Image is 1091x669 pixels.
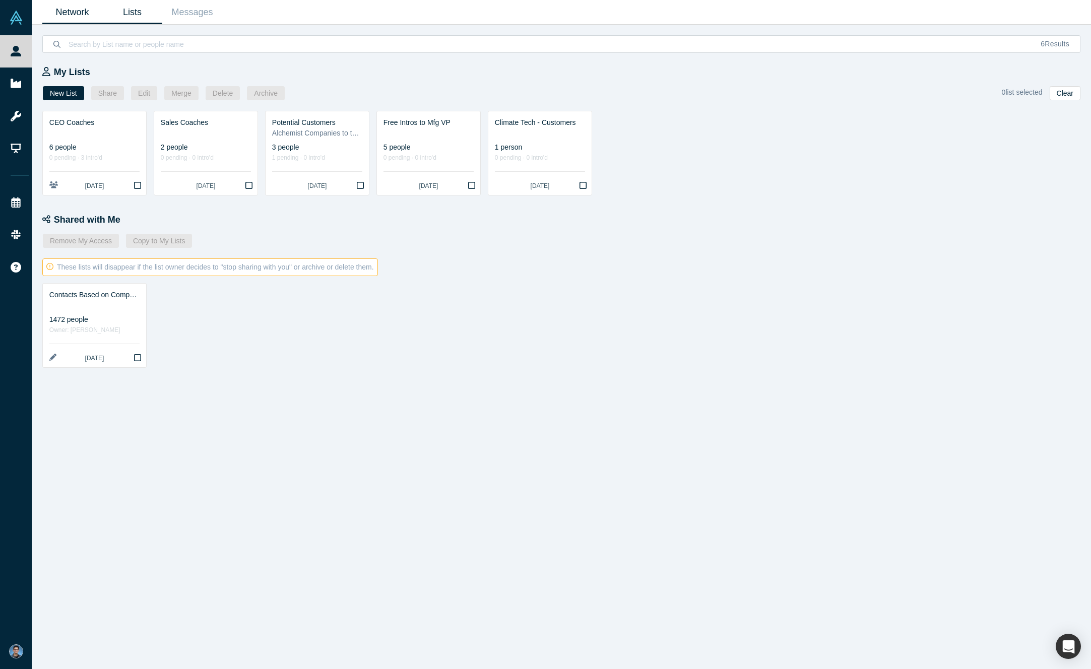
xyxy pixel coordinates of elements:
div: 1 person [495,142,585,153]
div: [DATE] [495,181,585,190]
button: Remove My Access [43,234,119,248]
button: Archive [247,86,285,100]
div: Contacts Based on Company Keywords - Redshift [49,290,140,300]
a: Messages [162,1,222,24]
div: 3 people [272,142,362,153]
div: Owner: [PERSON_NAME] [49,325,140,336]
div: 1472 people [49,314,140,325]
div: 0 pending · 0 intro'd [383,153,474,163]
img: Alex Lazich's Account [9,644,23,658]
div: My Lists [42,65,1091,79]
a: Sales Coaches2 people0 pending · 0 intro'd[DATE] [154,111,258,195]
button: Bookmark [240,177,258,195]
button: Bookmark [351,177,369,195]
div: 1 pending · 0 intro'd [272,153,362,163]
button: Share [91,86,124,100]
div: [DATE] [383,181,474,190]
div: 2 people [161,142,251,153]
span: Results [1041,40,1069,48]
a: Network [42,1,102,24]
div: Sales Coaches [161,117,251,128]
img: Alchemist Vault Logo [9,11,23,25]
div: 5 people [383,142,474,153]
button: Delete [206,86,240,100]
div: CEO Coaches [49,117,140,128]
span: 6 [1041,40,1045,48]
a: CEO Coaches6 people0 pending · 3 intro'd[DATE] [43,111,146,195]
div: [DATE] [272,181,362,190]
div: Climate Tech - Customers [495,117,585,128]
button: Bookmark [129,350,146,367]
div: 0 pending · 0 intro'd [161,153,251,163]
a: Potential CustomersAlchemist Companies to talk to3 people1 pending · 0 intro'd[DATE] [266,111,369,195]
input: Search by List name or people name [68,32,1030,56]
button: New List [43,86,84,100]
button: Merge [164,86,199,100]
div: Potential Customers [272,117,362,128]
a: Lists [102,1,162,24]
div: [DATE] [49,181,140,190]
div: Alchemist Companies to talk to [272,128,362,139]
div: Free Intros to Mfg VP [383,117,474,128]
div: 6 people [49,142,140,153]
button: Bookmark [129,177,146,195]
a: Free Intros to Mfg VP5 people0 pending · 0 intro'd[DATE] [377,111,480,195]
a: Climate Tech - Customers1 person0 pending · 0 intro'd[DATE] [488,111,592,195]
span: 0 list selected [1002,88,1043,96]
div: [DATE] [49,354,140,363]
div: 0 pending · 0 intro'd [495,153,585,163]
div: These lists will disappear if the list owner decides to "stop sharing with you" or archive or del... [42,258,378,276]
div: [DATE] [161,181,251,190]
button: Bookmark [463,177,480,195]
button: Copy to My Lists [126,234,192,248]
a: Contacts Based on Company Keywords - Redshift1472 peopleOwner: [PERSON_NAME][DATE] [43,284,146,367]
div: Shared with Me [42,213,1091,227]
button: Bookmark [574,177,592,195]
div: 0 pending · 3 intro'd [49,153,140,163]
button: Clear [1050,86,1080,100]
button: Edit [131,86,157,100]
